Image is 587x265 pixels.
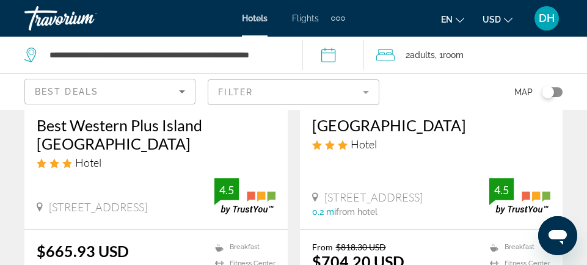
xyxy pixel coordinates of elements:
del: $818.30 USD [336,242,386,252]
a: Travorium [24,2,147,34]
span: from hotel [336,207,377,217]
li: Breakfast [209,242,275,252]
button: Filter [208,79,379,106]
span: 2 [406,46,435,64]
li: Breakfast [484,242,550,252]
span: Hotel [75,156,101,169]
img: trustyou-badge.svg [214,178,275,214]
span: [STREET_ADDRESS] [49,200,147,214]
img: trustyou-badge.svg [489,178,550,214]
iframe: Button to launch messaging window [538,216,577,255]
span: Hotel [351,137,377,151]
button: Toggle map [533,87,563,98]
div: 3 star Hotel [312,137,551,151]
span: Adults [410,50,435,60]
a: Flights [292,13,319,23]
span: [STREET_ADDRESS] [324,191,423,204]
span: , 1 [435,46,464,64]
ins: $665.93 USD [37,242,129,260]
span: From [312,242,333,252]
span: DH [539,12,555,24]
button: Check-in date: May 18, 2026 Check-out date: May 22, 2026 [302,37,364,73]
a: Best Western Plus Island [GEOGRAPHIC_DATA] [37,116,275,153]
button: Change language [441,10,464,28]
a: Hotels [242,13,268,23]
mat-select: Sort by [35,84,185,99]
button: Change currency [483,10,512,28]
span: Map [514,84,533,101]
span: en [441,15,453,24]
span: 0.2 mi [312,207,336,217]
span: Best Deals [35,87,98,96]
div: 4.5 [489,183,514,197]
div: 3 star Hotel [37,156,275,169]
button: User Menu [531,5,563,31]
button: Extra navigation items [331,9,345,28]
span: Room [443,50,464,60]
span: USD [483,15,501,24]
div: 4.5 [214,183,239,197]
button: Travelers: 2 adults, 0 children [364,37,587,73]
a: [GEOGRAPHIC_DATA] [312,116,551,134]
